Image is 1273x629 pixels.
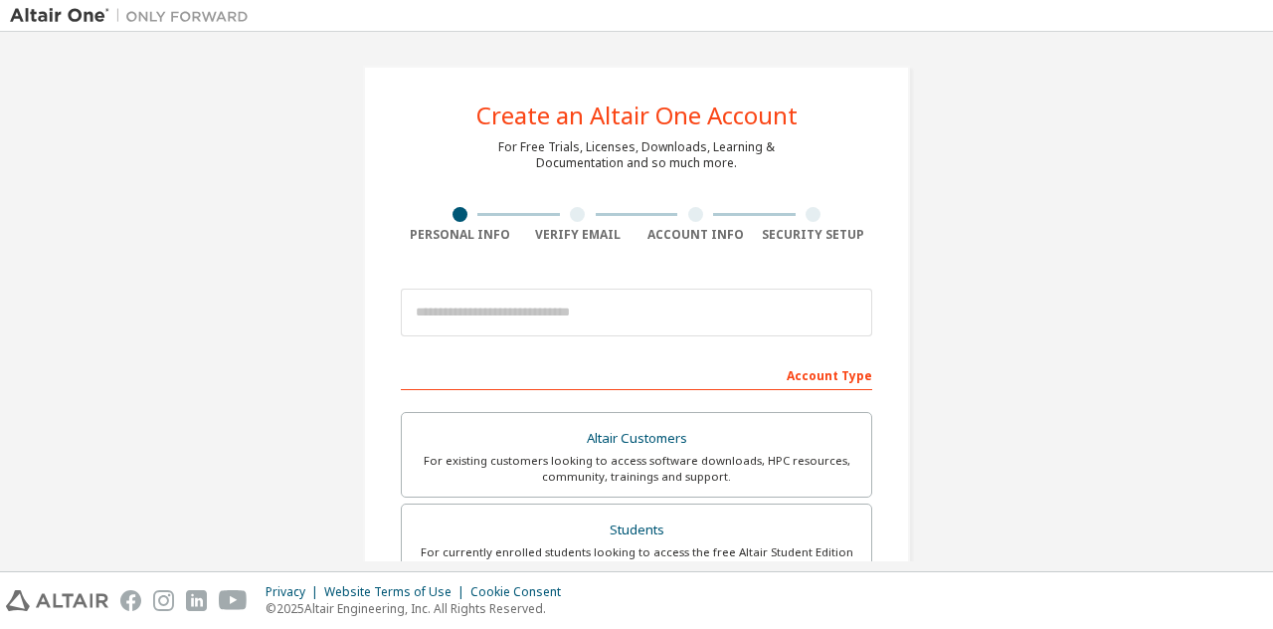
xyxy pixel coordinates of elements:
img: instagram.svg [153,590,174,611]
div: Account Info [636,227,755,243]
img: altair_logo.svg [6,590,108,611]
div: Students [414,517,859,544]
div: Cookie Consent [470,584,573,600]
img: youtube.svg [219,590,248,611]
img: linkedin.svg [186,590,207,611]
div: Altair Customers [414,425,859,453]
div: Personal Info [401,227,519,243]
div: Privacy [266,584,324,600]
img: facebook.svg [120,590,141,611]
img: Altair One [10,6,259,26]
div: Security Setup [755,227,873,243]
div: For Free Trials, Licenses, Downloads, Learning & Documentation and so much more. [498,139,775,171]
div: For existing customers looking to access software downloads, HPC resources, community, trainings ... [414,453,859,485]
div: Website Terms of Use [324,584,470,600]
div: Account Type [401,358,872,390]
div: Create an Altair One Account [476,104,798,127]
div: Verify Email [519,227,637,243]
p: © 2025 Altair Engineering, Inc. All Rights Reserved. [266,600,573,617]
div: For currently enrolled students looking to access the free Altair Student Edition bundle and all ... [414,544,859,576]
